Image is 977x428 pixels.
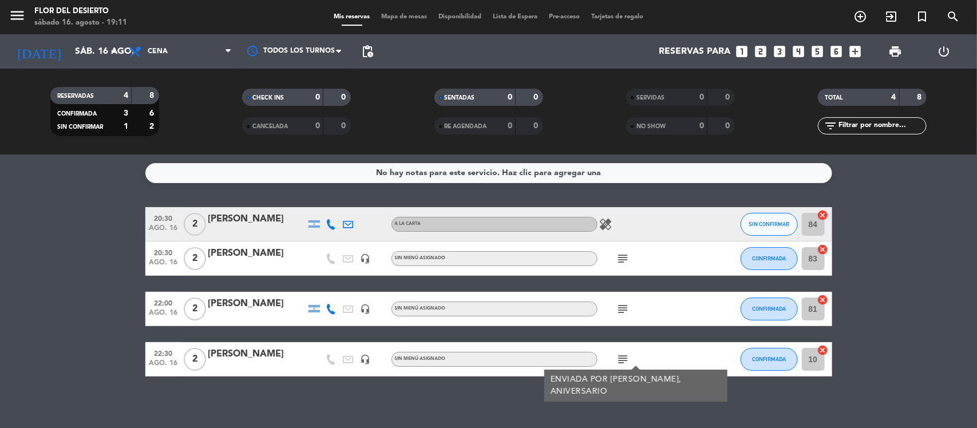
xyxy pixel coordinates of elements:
i: looks_4 [792,44,806,59]
div: LOG OUT [920,34,968,69]
span: Pre-acceso [543,14,586,20]
span: SENTADAS [445,95,475,101]
i: arrow_drop_down [106,45,120,58]
span: Tarjetas de regalo [586,14,649,20]
i: add_box [848,44,863,59]
span: ago. 16 [149,259,178,272]
i: cancel [817,294,829,306]
i: cancel [817,244,829,255]
span: Reservas para [659,46,731,57]
strong: 0 [533,93,540,101]
span: RE AGENDADA [445,124,487,129]
span: ago. 16 [149,309,178,322]
div: [PERSON_NAME] [208,296,306,311]
i: exit_to_app [884,10,898,23]
span: print [888,45,902,58]
strong: 4 [124,92,128,100]
span: 22:00 [149,296,178,309]
span: 20:30 [149,211,178,224]
strong: 8 [149,92,156,100]
span: Lista de Espera [487,14,543,20]
strong: 3 [124,109,128,117]
i: headset_mic [361,354,371,364]
strong: 0 [315,93,320,101]
strong: 8 [917,93,924,101]
i: search [946,10,960,23]
i: looks_3 [773,44,788,59]
span: Sin menú asignado [395,306,446,311]
span: ago. 16 [149,224,178,237]
span: NO SHOW [636,124,666,129]
span: A LA CARTA [395,221,421,226]
strong: 2 [149,122,156,130]
span: Mis reservas [328,14,375,20]
div: [PERSON_NAME] [208,347,306,362]
strong: 0 [725,93,732,101]
span: RESERVADAS [57,93,94,99]
span: CONFIRMADA [752,255,786,261]
strong: 0 [315,122,320,130]
i: headset_mic [361,253,371,264]
strong: 0 [508,93,512,101]
div: [PERSON_NAME] [208,212,306,227]
i: subject [616,302,630,316]
i: healing [599,217,613,231]
i: looks_two [754,44,769,59]
strong: 0 [533,122,540,130]
strong: 0 [342,122,349,130]
span: Sin menú asignado [395,256,446,260]
div: FLOR DEL DESIERTO [34,6,127,17]
strong: 0 [342,93,349,101]
i: turned_in_not [915,10,929,23]
strong: 1 [124,122,128,130]
span: ago. 16 [149,359,178,372]
span: TOTAL [825,95,842,101]
span: 2 [184,247,206,270]
div: sábado 16. agosto - 19:11 [34,17,127,29]
span: SERVIDAS [636,95,664,101]
span: 20:30 [149,245,178,259]
strong: 4 [892,93,896,101]
input: Filtrar por nombre... [837,120,926,132]
span: 22:30 [149,346,178,359]
i: subject [616,252,630,265]
button: SIN CONFIRMAR [741,213,798,236]
span: CONFIRMADA [752,356,786,362]
i: subject [616,352,630,366]
div: No hay notas para este servicio. Haz clic para agregar una [376,167,601,180]
div: ENVIADA POR [PERSON_NAME], ANIVERSARIO [550,374,721,398]
span: SIN CONFIRMAR [749,221,789,227]
i: looks_5 [810,44,825,59]
i: add_circle_outline [853,10,867,23]
i: filter_list [824,119,837,133]
span: Mapa de mesas [375,14,433,20]
button: CONFIRMADA [741,247,798,270]
span: Sin menú asignado [395,356,446,361]
i: menu [9,7,26,24]
i: headset_mic [361,304,371,314]
span: CONFIRMADA [57,111,97,117]
i: looks_6 [829,44,844,59]
span: CANCELADA [252,124,288,129]
span: Cena [148,47,168,56]
span: CHECK INS [252,95,284,101]
span: CONFIRMADA [752,306,786,312]
strong: 0 [508,122,512,130]
span: pending_actions [361,45,374,58]
span: 2 [184,213,206,236]
strong: 6 [149,109,156,117]
span: 2 [184,348,206,371]
span: SIN CONFIRMAR [57,124,103,130]
span: 2 [184,298,206,320]
i: power_settings_new [937,45,951,58]
i: looks_one [735,44,750,59]
div: [PERSON_NAME] [208,246,306,261]
button: CONFIRMADA [741,348,798,371]
button: CONFIRMADA [741,298,798,320]
strong: 0 [699,93,704,101]
i: cancel [817,209,829,221]
strong: 0 [725,122,732,130]
i: [DATE] [9,39,69,64]
button: menu [9,7,26,28]
i: cancel [817,344,829,356]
